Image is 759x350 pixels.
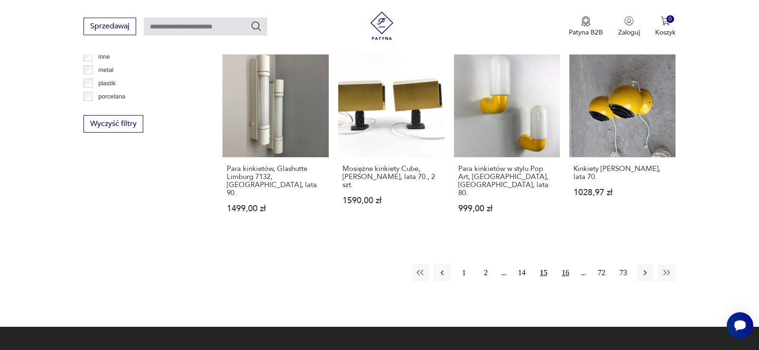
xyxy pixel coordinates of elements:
a: Sprzedawaj [83,24,136,30]
a: Ikona medaluPatyna B2B [569,16,603,37]
button: 15 [535,264,552,281]
p: porcelana [98,91,125,102]
p: metal [98,65,113,75]
button: 72 [593,264,610,281]
a: Para kinkietów, Glashutte Limburg 7132, Niemcy, lata 90.Para kinkietów, Glashutte Limburg 7132, [... [222,51,329,231]
a: Para kinkietów w stylu Pop Art, Dietsche, Niemcy, lata 80.Para kinkietów w stylu Pop Art, [GEOGRA... [454,51,560,231]
p: inne [98,52,110,62]
p: plastik [98,78,116,89]
button: Patyna B2B [569,16,603,37]
h3: Para kinkietów, Glashutte Limburg 7132, [GEOGRAPHIC_DATA], lata 90. [227,165,324,197]
button: Sprzedawaj [83,18,136,35]
p: 1028,97 zł [574,188,671,197]
button: 16 [557,264,574,281]
p: 1590,00 zł [342,197,440,205]
button: Wyczyść filtry [83,115,143,133]
img: Ikonka użytkownika [624,16,634,26]
h3: Mosiężne kinkiety Cube, [PERSON_NAME], lata 70., 2 szt. [342,165,440,189]
iframe: Smartsupp widget button [727,312,753,339]
button: 0Koszyk [655,16,676,37]
div: 0 [666,15,675,23]
h3: Para kinkietów w stylu Pop Art, [GEOGRAPHIC_DATA], [GEOGRAPHIC_DATA], lata 80. [458,165,556,197]
button: Szukaj [250,20,262,32]
button: 14 [513,264,530,281]
p: 1499,00 zł [227,205,324,213]
button: Zaloguj [618,16,640,37]
img: Ikona koszyka [661,16,670,26]
a: Mosiężne kinkiety Cube, Björn Svensson, lata 70., 2 szt.Mosiężne kinkiety Cube, [PERSON_NAME], la... [338,51,444,231]
h3: Kinkiety [PERSON_NAME], lata 70. [574,165,671,181]
p: Patyna B2B [569,28,603,37]
a: Kinkiety Abo Randers, lata 70.Kinkiety [PERSON_NAME], lata 70.1028,97 zł [569,51,676,231]
button: 1 [455,264,472,281]
p: porcelit [98,105,118,115]
button: 2 [477,264,494,281]
p: Zaloguj [618,28,640,37]
img: Patyna - sklep z meblami i dekoracjami vintage [368,11,396,40]
button: 73 [615,264,632,281]
p: 999,00 zł [458,205,556,213]
img: Ikona medalu [581,16,591,27]
p: Koszyk [655,28,676,37]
